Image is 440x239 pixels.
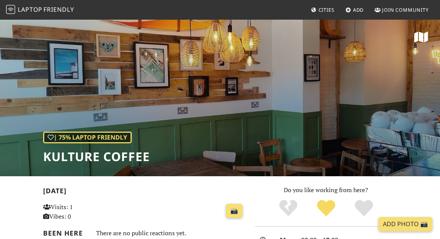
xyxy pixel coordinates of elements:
h1: Kulture Coffee [43,149,150,164]
div: There are no public reactions yet. [96,228,246,239]
div: | 75% Laptop Friendly [43,132,132,144]
a: Add Photo 📸 [378,217,432,231]
a: Join Community [372,3,432,17]
span: Laptop [18,5,42,14]
h2: [DATE] [43,187,246,198]
span: Cities [319,6,334,13]
a: Add [342,3,367,17]
p: Visits: 1 Vibes: 0 [43,202,105,222]
a: 📸 [226,204,243,218]
p: Do you like working from here? [255,185,397,195]
a: LaptopFriendly LaptopFriendly [6,3,74,17]
span: Add [353,6,364,13]
span: Friendly [44,5,74,14]
a: Cities [308,3,337,17]
span: Join Community [382,6,429,13]
img: LaptopFriendly [6,5,15,14]
div: Definitely! [345,199,383,218]
div: Yes [307,199,345,218]
h2: Been here [43,229,87,237]
div: No [269,199,307,218]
